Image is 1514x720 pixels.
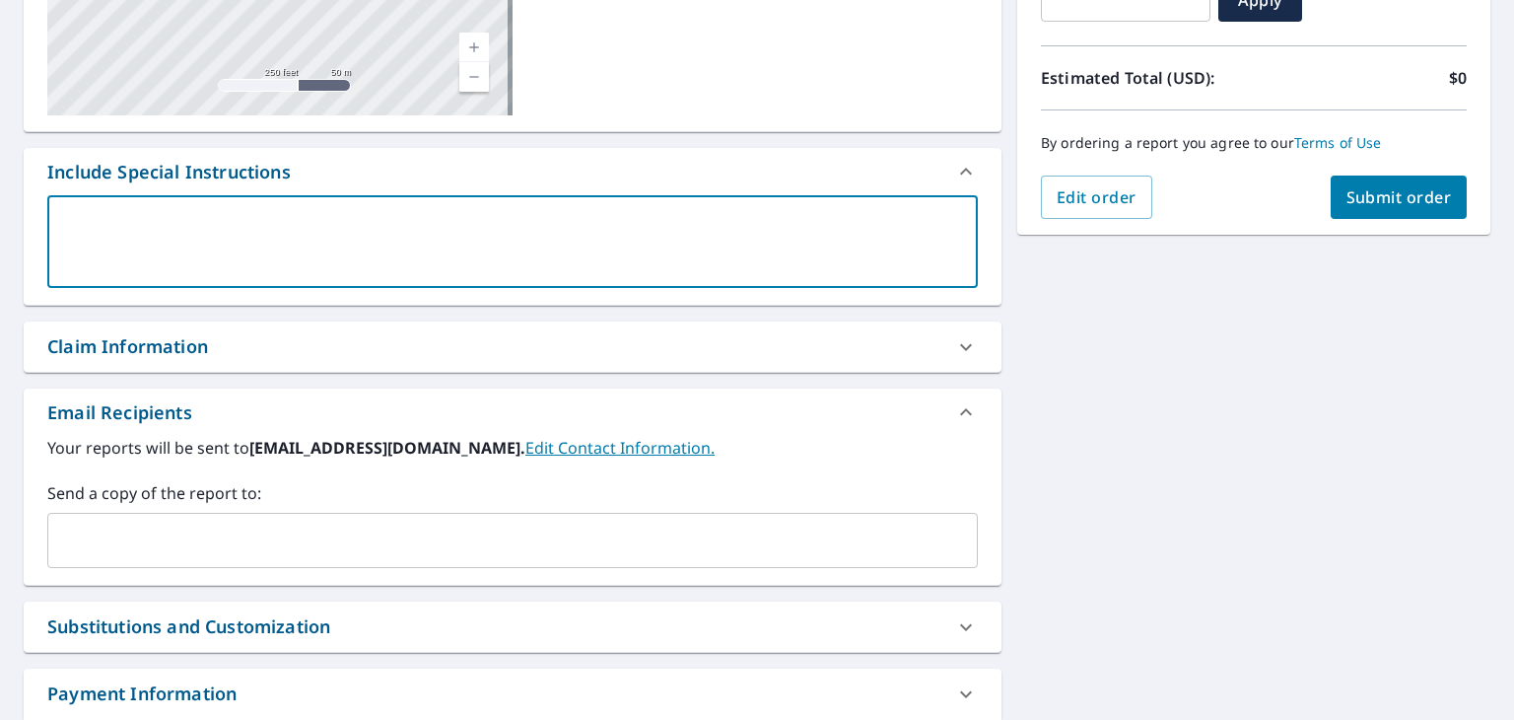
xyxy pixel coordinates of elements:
p: Estimated Total (USD): [1041,66,1254,90]
div: Email Recipients [47,399,192,426]
div: Claim Information [24,322,1001,372]
div: Payment Information [47,681,237,707]
label: Send a copy of the report to: [47,481,978,505]
a: EditContactInfo [525,437,715,459]
p: By ordering a report you agree to our [1041,134,1467,152]
a: Current Level 17, Zoom In [459,33,489,62]
div: Include Special Instructions [47,159,291,185]
button: Submit order [1331,176,1468,219]
a: Terms of Use [1294,133,1382,152]
div: Substitutions and Customization [47,613,330,640]
b: [EMAIL_ADDRESS][DOMAIN_NAME]. [249,437,525,459]
button: Edit order [1041,176,1152,219]
a: Current Level 17, Zoom Out [459,62,489,92]
label: Your reports will be sent to [47,436,978,460]
div: Email Recipients [24,389,1001,436]
p: $0 [1449,66,1467,90]
div: Claim Information [47,333,208,360]
div: Payment Information [24,669,1001,719]
div: Substitutions and Customization [24,602,1001,652]
span: Edit order [1057,186,1136,208]
div: Include Special Instructions [24,148,1001,195]
span: Submit order [1346,186,1452,208]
